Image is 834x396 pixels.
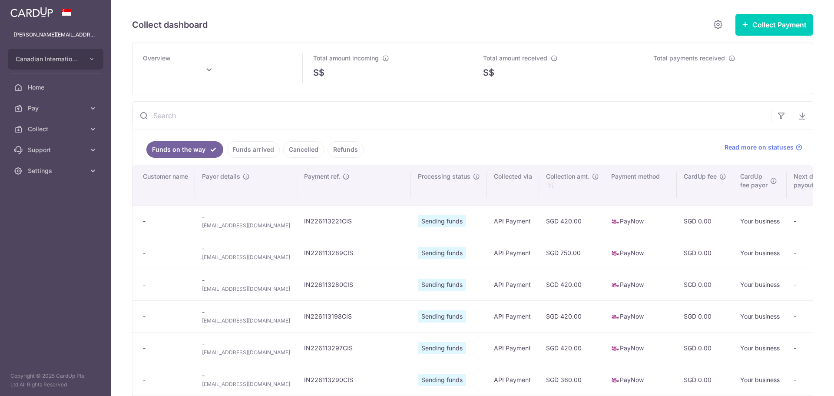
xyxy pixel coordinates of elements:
[725,143,794,152] span: Read more on statuses
[28,166,85,175] span: Settings
[740,172,768,190] span: CardUp fee payor
[539,165,604,205] th: Collection amt. : activate to sort column ascending
[677,269,733,300] td: SGD 0.00
[653,54,725,62] span: Total payments received
[418,342,466,354] span: Sending funds
[202,221,290,230] span: [EMAIL_ADDRESS][DOMAIN_NAME]
[418,172,470,181] span: Processing status
[677,237,733,269] td: SGD 0.00
[195,205,297,237] td: -
[677,332,733,364] td: SGD 0.00
[604,332,677,364] td: PayNow
[297,237,411,269] td: IN226113289CIS
[195,165,297,205] th: Payor details
[143,54,171,62] span: Overview
[677,300,733,332] td: SGD 0.00
[202,348,290,357] span: [EMAIL_ADDRESS][DOMAIN_NAME]
[143,344,188,353] div: -
[10,7,53,17] img: CardUp
[195,237,297,269] td: -
[8,49,103,70] button: Canadian International School Pte Ltd
[418,279,466,291] span: Sending funds
[202,172,240,181] span: Payor details
[487,237,539,269] td: API Payment
[143,312,188,321] div: -
[132,165,195,205] th: Customer name
[14,30,97,39] p: [PERSON_NAME][EMAIL_ADDRESS][PERSON_NAME][DOMAIN_NAME]
[604,205,677,237] td: PayNow
[28,104,85,113] span: Pay
[143,217,188,226] div: -
[546,172,589,181] span: Collection amt.
[733,364,787,396] td: Your business
[677,364,733,396] td: SGD 0.00
[202,285,290,293] span: [EMAIL_ADDRESS][DOMAIN_NAME]
[539,237,604,269] td: SGD 750.00
[611,281,620,290] img: paynow-md-4fe65508ce96feda548756c5ee0e473c78d4820b8ea51387c6e4ad89e58a5e61.png
[132,102,771,130] input: Search
[725,143,802,152] a: Read more on statuses
[604,237,677,269] td: PayNow
[297,269,411,300] td: IN226113280CIS
[733,300,787,332] td: Your business
[297,364,411,396] td: IN226113290CIS
[539,205,604,237] td: SGD 420.00
[611,344,620,353] img: paynow-md-4fe65508ce96feda548756c5ee0e473c78d4820b8ea51387c6e4ad89e58a5e61.png
[487,300,539,332] td: API Payment
[611,217,620,226] img: paynow-md-4fe65508ce96feda548756c5ee0e473c78d4820b8ea51387c6e4ad89e58a5e61.png
[132,18,208,32] h5: Collect dashboard
[195,364,297,396] td: -
[202,380,290,389] span: [EMAIL_ADDRESS][DOMAIN_NAME]
[28,83,85,92] span: Home
[539,332,604,364] td: SGD 420.00
[684,172,717,181] span: CardUp fee
[733,165,787,205] th: CardUpfee payor
[328,141,364,158] a: Refunds
[143,376,188,384] div: -
[733,205,787,237] td: Your business
[283,141,324,158] a: Cancelled
[195,269,297,300] td: -
[604,269,677,300] td: PayNow
[611,313,620,321] img: paynow-md-4fe65508ce96feda548756c5ee0e473c78d4820b8ea51387c6e4ad89e58a5e61.png
[604,300,677,332] td: PayNow
[418,215,466,227] span: Sending funds
[28,146,85,154] span: Support
[487,364,539,396] td: API Payment
[297,300,411,332] td: IN226113198CIS
[733,237,787,269] td: Your business
[487,165,539,205] th: Collected via
[411,165,487,205] th: Processing status
[487,269,539,300] td: API Payment
[735,14,813,36] button: Collect Payment
[733,269,787,300] td: Your business
[297,332,411,364] td: IN226113297CIS
[202,316,290,325] span: [EMAIL_ADDRESS][DOMAIN_NAME]
[611,249,620,258] img: paynow-md-4fe65508ce96feda548756c5ee0e473c78d4820b8ea51387c6e4ad89e58a5e61.png
[794,172,824,190] span: Next day payout fee
[539,300,604,332] td: SGD 420.00
[733,332,787,364] td: Your business
[418,247,466,259] span: Sending funds
[313,54,379,62] span: Total amount incoming
[28,125,85,133] span: Collect
[195,332,297,364] td: -
[677,165,733,205] th: CardUp fee
[539,269,604,300] td: SGD 420.00
[227,141,280,158] a: Funds arrived
[418,374,466,386] span: Sending funds
[304,172,340,181] span: Payment ref.
[143,249,188,257] div: -
[418,310,466,323] span: Sending funds
[677,205,733,237] td: SGD 0.00
[539,364,604,396] td: SGD 360.00
[487,332,539,364] td: API Payment
[195,300,297,332] td: -
[611,376,620,385] img: paynow-md-4fe65508ce96feda548756c5ee0e473c78d4820b8ea51387c6e4ad89e58a5e61.png
[143,280,188,289] div: -
[297,165,411,205] th: Payment ref.
[604,364,677,396] td: PayNow
[146,141,223,158] a: Funds on the way
[604,165,677,205] th: Payment method
[487,205,539,237] td: API Payment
